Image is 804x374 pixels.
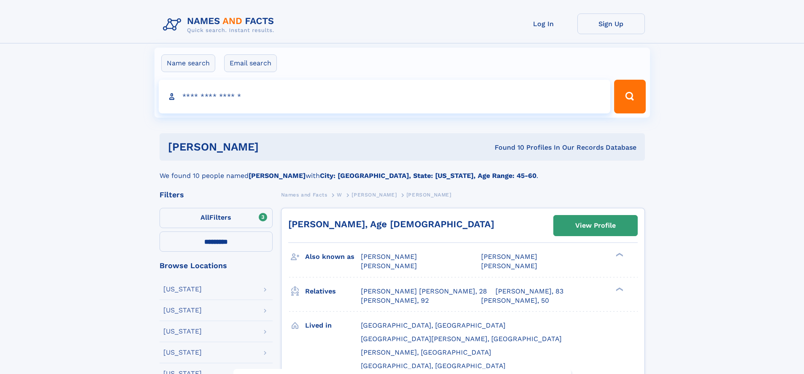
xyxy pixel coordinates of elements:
[406,192,452,198] span: [PERSON_NAME]
[320,172,536,180] b: City: [GEOGRAPHIC_DATA], State: [US_STATE], Age Range: 45-60
[305,284,361,299] h3: Relatives
[376,143,636,152] div: Found 10 Profiles In Our Records Database
[288,219,494,229] a: [PERSON_NAME], Age [DEMOGRAPHIC_DATA]
[163,328,202,335] div: [US_STATE]
[163,349,202,356] div: [US_STATE]
[481,262,537,270] span: [PERSON_NAME]
[160,262,273,269] div: Browse Locations
[281,189,328,200] a: Names and Facts
[305,318,361,333] h3: Lived in
[160,13,281,36] img: Logo Names and Facts
[361,321,506,329] span: [GEOGRAPHIC_DATA], [GEOGRAPHIC_DATA]
[249,172,306,180] b: [PERSON_NAME]
[159,80,611,113] input: search input
[361,348,491,356] span: [PERSON_NAME], [GEOGRAPHIC_DATA]
[168,142,377,152] h1: [PERSON_NAME]
[163,307,202,314] div: [US_STATE]
[163,286,202,293] div: [US_STATE]
[161,54,215,72] label: Name search
[361,362,506,370] span: [GEOGRAPHIC_DATA], [GEOGRAPHIC_DATA]
[361,335,562,343] span: [GEOGRAPHIC_DATA][PERSON_NAME], [GEOGRAPHIC_DATA]
[361,287,487,296] a: [PERSON_NAME] [PERSON_NAME], 28
[361,253,417,261] span: [PERSON_NAME]
[337,192,342,198] span: W
[614,252,624,258] div: ❯
[577,13,645,34] a: Sign Up
[160,161,645,181] div: We found 10 people named with .
[200,213,209,221] span: All
[495,287,563,296] a: [PERSON_NAME], 83
[352,192,397,198] span: [PERSON_NAME]
[305,250,361,264] h3: Also known as
[575,216,616,235] div: View Profile
[614,80,645,113] button: Search Button
[361,262,417,270] span: [PERSON_NAME]
[510,13,577,34] a: Log In
[481,296,549,305] a: [PERSON_NAME], 50
[554,215,637,236] a: View Profile
[481,253,537,261] span: [PERSON_NAME]
[337,189,342,200] a: W
[361,296,429,305] a: [PERSON_NAME], 92
[614,286,624,292] div: ❯
[160,191,273,199] div: Filters
[352,189,397,200] a: [PERSON_NAME]
[224,54,277,72] label: Email search
[160,208,273,228] label: Filters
